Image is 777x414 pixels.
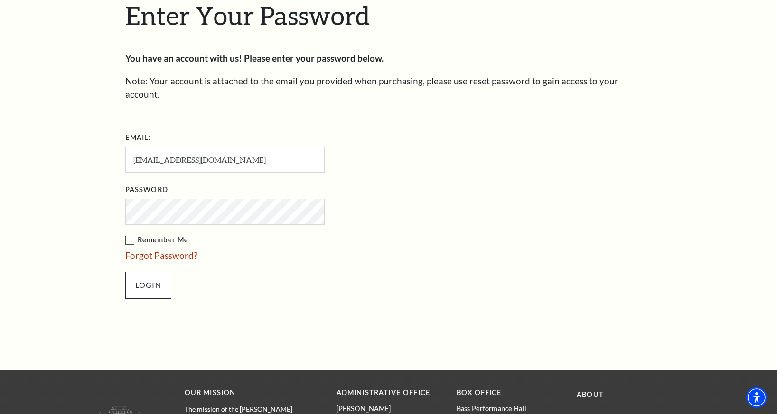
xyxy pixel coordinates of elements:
p: OUR MISSION [185,387,303,399]
label: Remember Me [125,234,420,246]
a: Forgot Password? [125,250,197,261]
p: Bass Performance Hall [457,405,562,413]
p: Note: Your account is attached to the email you provided when purchasing, please use reset passwo... [125,74,652,101]
div: Accessibility Menu [746,387,767,408]
input: Submit button [125,272,171,298]
input: Required [125,147,325,173]
label: Email: [125,132,151,144]
label: Password [125,184,168,196]
p: Administrative Office [337,387,442,399]
a: About [577,390,604,398]
strong: Please enter your password below. [244,53,384,64]
strong: You have an account with us! [125,53,242,64]
p: BOX OFFICE [457,387,562,399]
